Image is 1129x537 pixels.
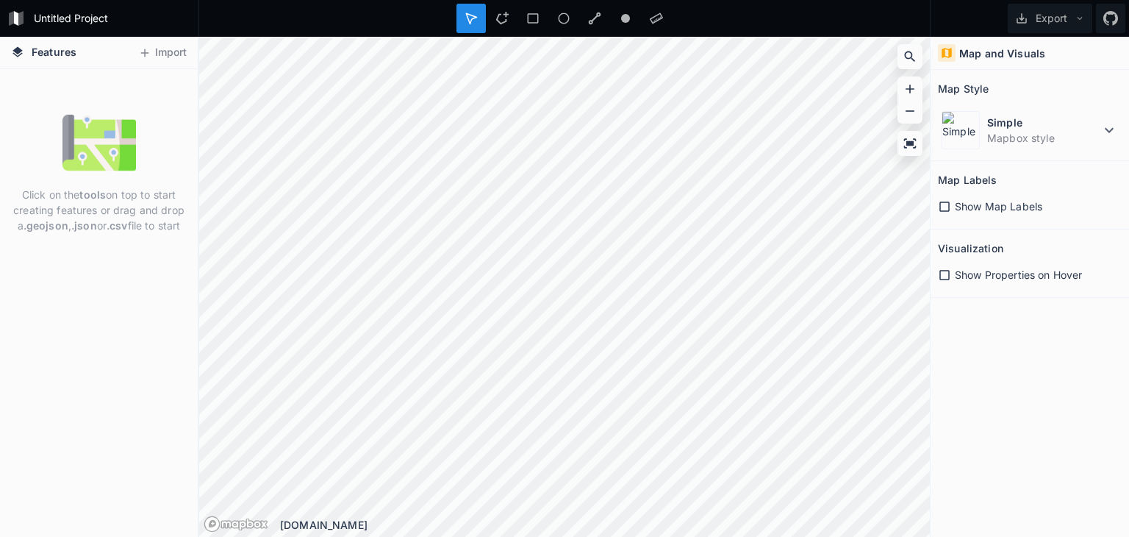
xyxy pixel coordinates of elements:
span: Show Map Labels [955,199,1042,214]
dd: Mapbox style [987,130,1100,146]
strong: .geojson [24,219,68,232]
h2: Map Labels [938,168,997,191]
a: Mapbox logo [204,516,268,533]
button: Import [131,41,194,65]
div: [DOMAIN_NAME] [280,517,930,533]
strong: tools [79,188,106,201]
strong: .csv [107,219,128,232]
span: Features [32,44,76,60]
strong: .json [71,219,97,232]
span: Show Properties on Hover [955,267,1082,282]
button: Export [1008,4,1092,33]
p: Click on the on top to start creating features or drag and drop a , or file to start [11,187,187,233]
h2: Visualization [938,237,1003,260]
h4: Map and Visuals [959,46,1045,61]
h2: Map Style [938,77,989,100]
img: Simple [942,111,980,149]
dt: Simple [987,115,1100,130]
img: empty [62,106,136,179]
